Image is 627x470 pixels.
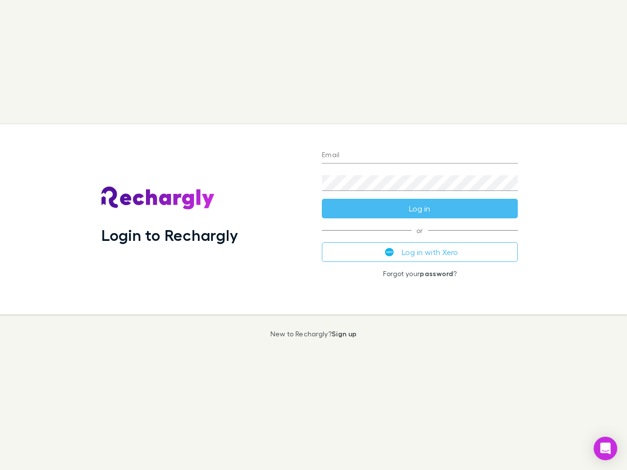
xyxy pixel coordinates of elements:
a: password [420,269,453,278]
button: Log in [322,199,518,218]
div: Open Intercom Messenger [594,437,617,460]
img: Rechargly's Logo [101,187,215,210]
a: Sign up [332,329,357,338]
p: New to Rechargly? [270,330,357,338]
button: Log in with Xero [322,242,518,262]
p: Forgot your ? [322,270,518,278]
h1: Login to Rechargly [101,226,238,244]
span: or [322,230,518,231]
img: Xero's logo [385,248,394,257]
